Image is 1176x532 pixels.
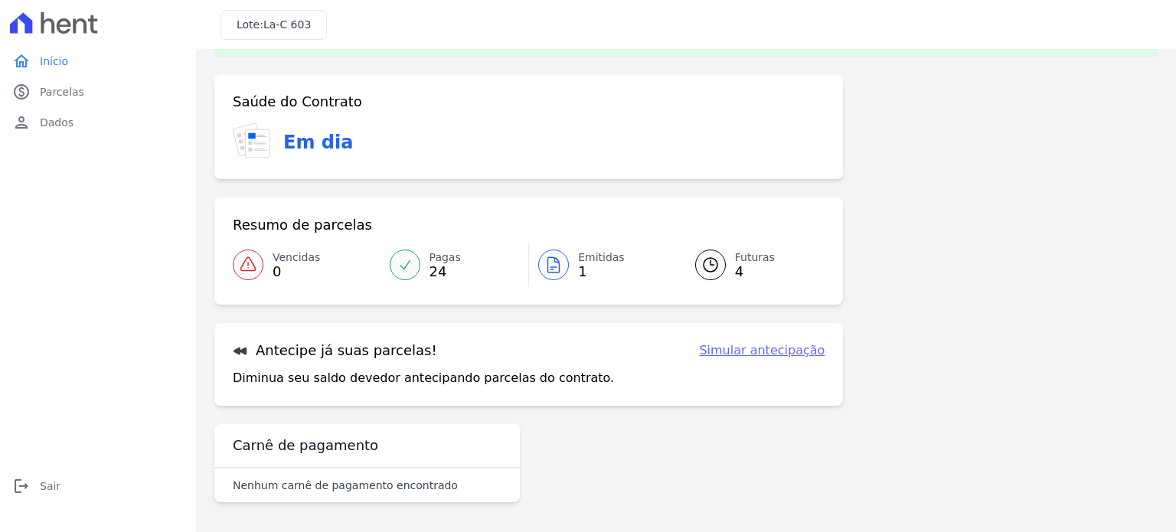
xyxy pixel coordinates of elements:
[233,436,378,455] h3: Carnê de pagamento
[233,369,614,387] p: Diminua seu saldo devedor antecipando parcelas do contrato.
[237,17,311,33] h3: Lote:
[233,93,362,111] h3: Saúde do Contrato
[12,113,31,132] i: person
[529,243,677,286] a: Emitidas 1
[6,471,190,501] a: logoutSair
[263,18,311,31] span: La-C 603
[233,341,437,360] h3: Antecipe já suas parcelas!
[233,216,372,234] h3: Resumo de parcelas
[699,341,825,360] a: Simular antecipação
[430,266,461,278] span: 24
[6,77,190,107] a: paidParcelas
[283,129,353,156] h3: Em dia
[430,250,461,266] span: Pagas
[233,243,381,286] a: Vencidas 0
[273,250,320,266] span: Vencidas
[12,477,31,495] i: logout
[6,46,190,77] a: homeInício
[578,266,625,278] span: 1
[578,250,625,266] span: Emitidas
[40,54,68,69] span: Início
[40,84,84,100] span: Parcelas
[40,478,60,494] span: Sair
[381,243,529,286] a: Pagas 24
[233,478,458,493] p: Nenhum carnê de pagamento encontrado
[735,266,775,278] span: 4
[677,243,825,286] a: Futuras 4
[12,83,31,101] i: paid
[273,266,320,278] span: 0
[12,52,31,70] i: home
[6,107,190,138] a: personDados
[735,250,775,266] span: Futuras
[40,115,73,130] span: Dados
